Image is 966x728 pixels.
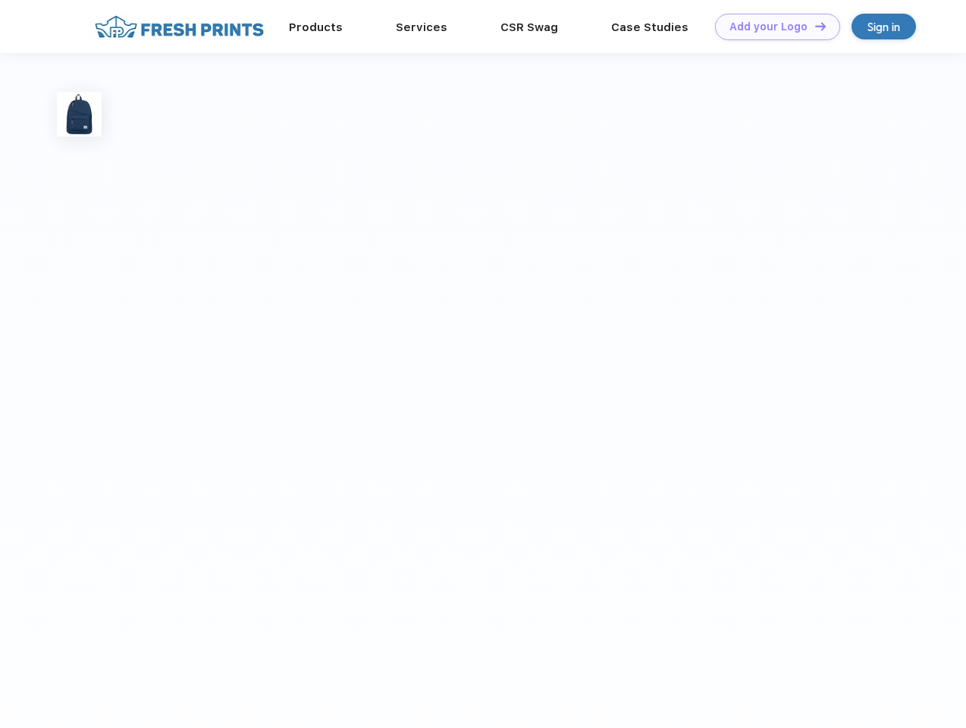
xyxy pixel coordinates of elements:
img: DT [815,22,826,30]
a: Products [289,20,343,34]
img: fo%20logo%202.webp [90,14,268,40]
img: func=resize&h=100 [57,92,102,136]
div: Sign in [867,18,900,36]
a: Sign in [852,14,916,39]
div: Add your Logo [729,20,808,33]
